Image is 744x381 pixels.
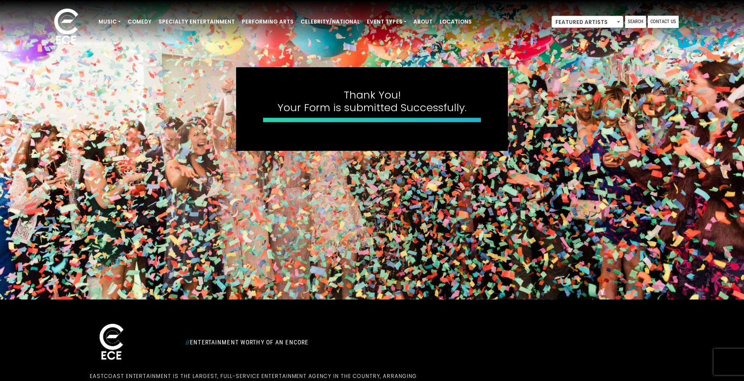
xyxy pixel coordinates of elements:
[551,16,623,28] span: Featured Artists
[436,14,475,29] a: Locations
[263,89,481,114] h4: Thank You! Your Form is submitted Successfully.
[180,335,468,349] div: Entertainment Worthy of an Encore
[186,339,190,346] span: //
[238,14,297,29] a: Performing Arts
[363,14,410,29] a: Event Types
[297,14,363,29] a: Celebrity/National
[124,14,155,29] a: Comedy
[90,321,133,364] img: ece_new_logo_whitev2-1.png
[648,16,679,28] a: Contact Us
[44,6,88,48] img: ece_new_logo_whitev2-1.png
[625,16,646,28] a: Search
[95,14,124,29] a: Music
[552,16,623,28] span: Featured Artists
[410,14,436,29] a: About
[155,14,238,29] a: Specialty Entertainment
